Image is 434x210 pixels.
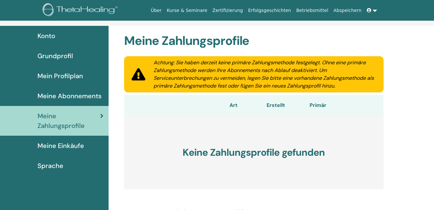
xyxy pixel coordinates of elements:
[210,5,245,16] a: Zertifizierung
[43,3,120,18] img: logo.png
[120,34,387,48] h2: Meine Zahlungsprofile
[37,71,83,81] span: Mein Profilplan
[259,95,292,116] th: Erstellt
[37,141,84,151] span: Meine Einkäufe
[208,95,259,116] th: Art
[146,59,384,90] div: Achtung: Sie haben derzeit keine primäre Zahlungsmethode festgelegt. Ohne eine primäre Zahlungsme...
[124,116,384,189] h3: Keine Zahlungsprofile gefunden
[37,111,100,131] span: Meine Zahlungsprofile
[37,51,73,61] span: Grundprofil
[246,5,294,16] a: Erfolgsgeschichten
[37,31,55,41] span: Konto
[331,5,364,16] a: Abspeichern
[294,5,331,16] a: Betriebsmittel
[164,5,210,16] a: Kurse & Seminare
[37,91,101,101] span: Meine Abonnements
[148,5,164,16] a: Über
[292,95,343,116] th: Primär
[37,161,63,171] span: Sprache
